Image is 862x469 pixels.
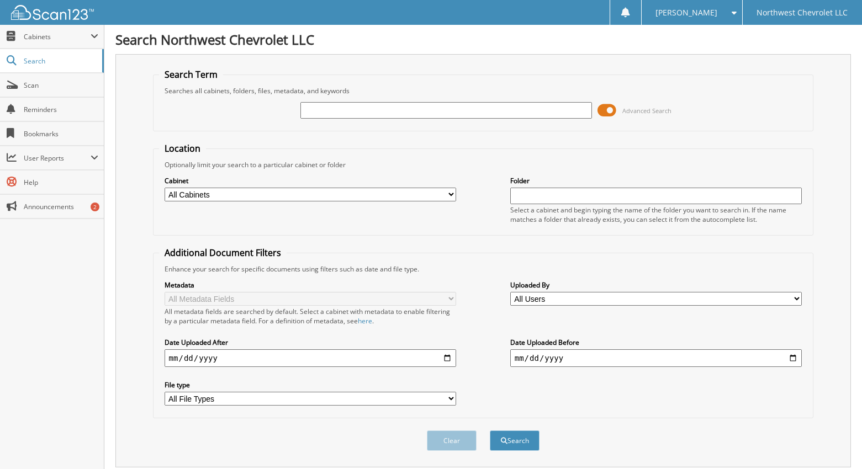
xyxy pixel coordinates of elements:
legend: Search Term [159,68,223,81]
span: Announcements [24,202,98,211]
input: end [510,349,802,367]
label: Metadata [165,280,457,290]
img: scan123-logo-white.svg [11,5,94,20]
span: Advanced Search [622,106,671,115]
div: Optionally limit your search to a particular cabinet or folder [159,160,808,169]
label: File type [165,380,457,390]
label: Cabinet [165,176,457,185]
div: Select a cabinet and begin typing the name of the folder you want to search in. If the name match... [510,205,802,224]
h1: Search Northwest Chevrolet LLC [115,30,851,49]
div: Searches all cabinets, folders, files, metadata, and keywords [159,86,808,95]
a: here [358,316,372,326]
input: start [165,349,457,367]
label: Date Uploaded After [165,338,457,347]
label: Date Uploaded Before [510,338,802,347]
label: Uploaded By [510,280,802,290]
span: User Reports [24,153,91,163]
div: All metadata fields are searched by default. Select a cabinet with metadata to enable filtering b... [165,307,457,326]
label: Folder [510,176,802,185]
span: Bookmarks [24,129,98,138]
span: Help [24,178,98,187]
span: Reminders [24,105,98,114]
button: Clear [427,430,477,451]
span: Scan [24,81,98,90]
span: Northwest Chevrolet LLC [757,9,848,16]
legend: Location [159,142,206,154]
button: Search [490,430,540,451]
legend: Additional Document Filters [159,247,287,259]
div: 2 [91,202,99,211]
span: [PERSON_NAME] [655,9,717,16]
span: Search [24,56,97,66]
div: Enhance your search for specific documents using filters such as date and file type. [159,264,808,274]
span: Cabinets [24,32,91,41]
